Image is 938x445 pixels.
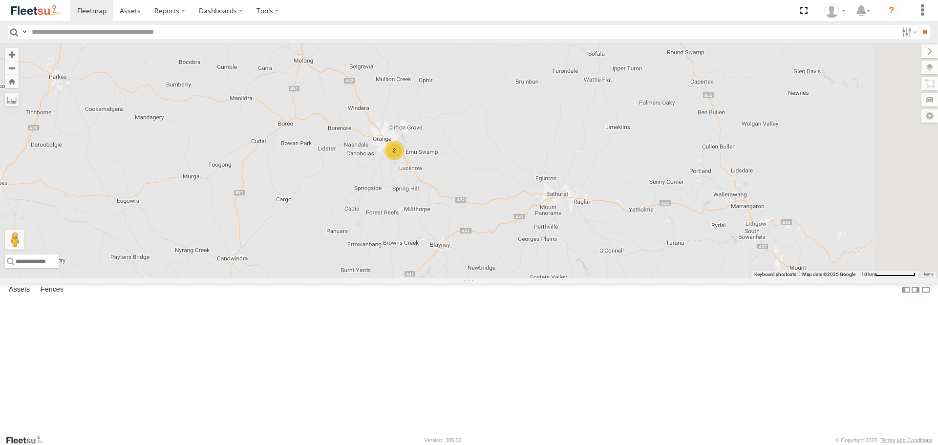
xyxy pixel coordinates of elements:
[921,283,931,297] label: Hide Summary Table
[923,272,934,276] a: Terms
[881,437,933,443] a: Terms and Conditions
[5,435,50,445] a: Visit our Website
[425,437,462,443] div: Version: 305.02
[884,3,899,19] i: ?
[802,272,855,277] span: Map data ©2025 Google
[10,4,61,17] img: fleetsu-logo-horizontal.svg
[821,3,849,18] div: Stephanie Renton
[5,48,19,61] button: Zoom in
[21,25,28,39] label: Search Query
[384,141,404,160] div: 2
[858,271,918,278] button: Map Scale: 10 km per 79 pixels
[5,75,19,88] button: Zoom Home
[4,283,35,297] label: Assets
[5,61,19,75] button: Zoom out
[911,283,920,297] label: Dock Summary Table to the Right
[754,271,796,278] button: Keyboard shortcuts
[5,230,24,250] button: Drag Pegman onto the map to open Street View
[5,93,19,106] label: Measure
[921,109,938,123] label: Map Settings
[901,283,911,297] label: Dock Summary Table to the Left
[861,272,875,277] span: 10 km
[36,283,68,297] label: Fences
[898,25,919,39] label: Search Filter Options
[835,437,933,443] div: © Copyright 2025 -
